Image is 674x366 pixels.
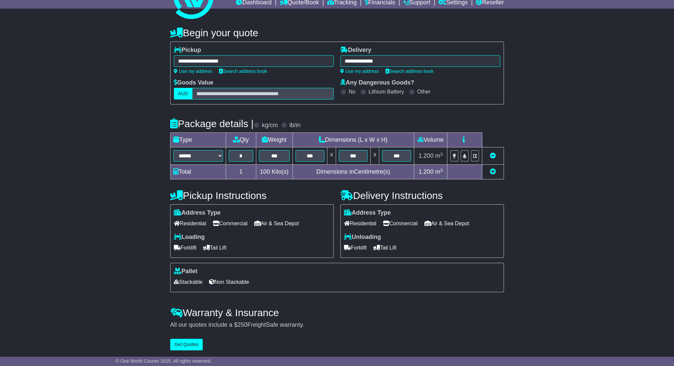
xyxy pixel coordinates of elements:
span: Forklift [174,243,196,253]
span: Commercial [383,218,417,229]
h4: Warranty & Insurance [170,307,504,318]
td: Volume [414,133,447,147]
a: Remove this item [490,152,496,159]
span: m [435,152,443,159]
span: Non Stackable [209,277,249,287]
label: Loading [174,234,205,241]
label: Delivery [340,47,371,54]
div: All our quotes include a $ FreightSafe warranty. [170,321,504,329]
span: 1.200 [418,152,433,159]
td: x [371,147,379,165]
label: AUD [174,88,192,99]
a: Search address book [219,69,267,74]
label: Address Type [174,209,221,217]
label: Any Dangerous Goods? [340,79,414,87]
label: Goods Value [174,79,213,87]
td: Type [170,133,226,147]
a: Add new item [490,168,496,175]
span: m [435,168,443,175]
label: Address Type [344,209,391,217]
span: Air & Sea Depot [424,218,469,229]
label: Pallet [174,268,197,275]
td: x [327,147,336,165]
h4: Package details | [170,118,254,129]
td: Qty [226,133,256,147]
span: Residential [344,218,376,229]
a: Use my address [174,69,212,74]
td: Dimensions in Centimetre(s) [292,165,414,179]
a: Search address book [386,69,433,74]
label: No [349,89,355,95]
label: kg/cm [262,122,278,129]
td: Kilo(s) [256,165,292,179]
span: 250 [237,321,247,328]
span: Air & Sea Depot [254,218,299,229]
td: Weight [256,133,292,147]
span: Stackable [174,277,202,287]
a: Use my address [340,69,379,74]
span: Tail Lift [373,243,396,253]
td: Total [170,165,226,179]
span: Residential [174,218,206,229]
span: © One World Courier 2025. All rights reserved. [116,358,212,364]
span: Forklift [344,243,367,253]
label: Lithium Battery [369,89,404,95]
sup: 3 [440,168,443,173]
span: 100 [260,168,270,175]
label: Other [417,89,430,95]
td: Dimensions (L x W x H) [292,133,414,147]
span: 1.200 [418,168,433,175]
sup: 3 [440,152,443,157]
label: lb/in [289,122,300,129]
span: Tail Lift [203,243,226,253]
h4: Begin your quote [170,27,504,38]
h4: Pickup Instructions [170,190,334,201]
label: Unloading [344,234,381,241]
button: Get Quotes [170,339,203,350]
span: Commercial [213,218,247,229]
td: 1 [226,165,256,179]
label: Pickup [174,47,201,54]
h4: Delivery Instructions [340,190,504,201]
